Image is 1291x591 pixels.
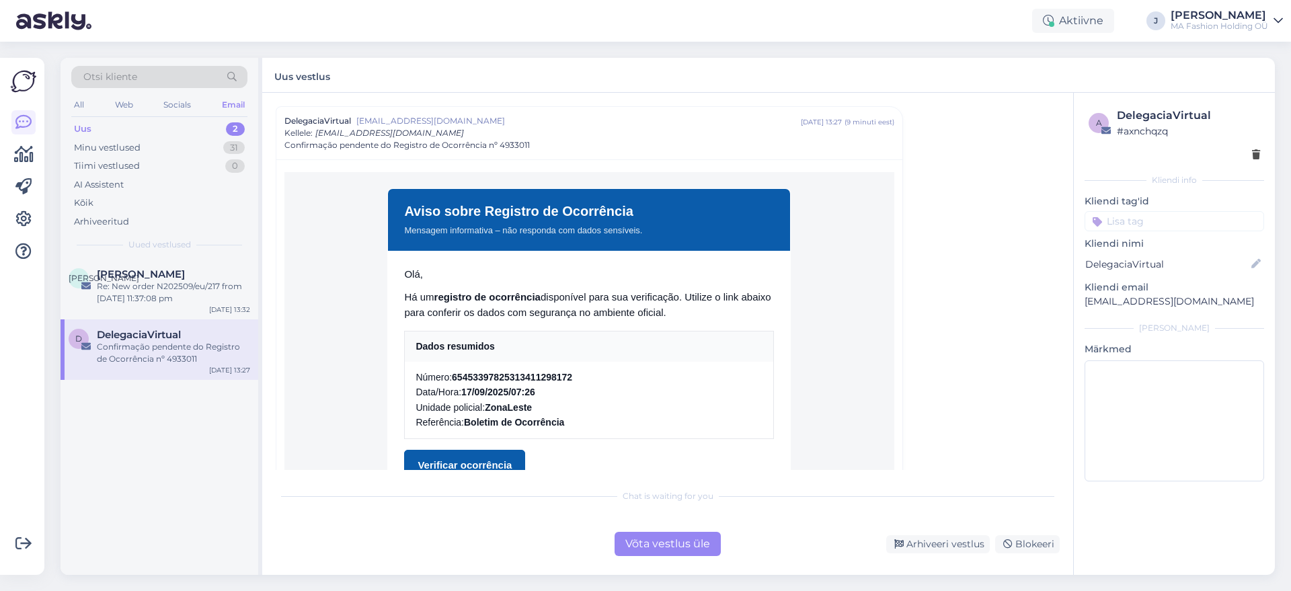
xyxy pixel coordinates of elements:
[404,267,774,282] p: Olá,
[434,291,541,303] strong: registro de ocorrência
[284,128,313,138] span: Kellele :
[404,224,774,237] p: Mensagem informativa – não responda com dados sensíveis.
[209,365,250,375] div: [DATE] 13:27
[1085,294,1264,309] p: [EMAIL_ADDRESS][DOMAIN_NAME]
[1146,11,1165,30] div: J
[1085,257,1249,272] input: Lisa nimi
[74,178,124,192] div: AI Assistent
[225,159,245,173] div: 0
[801,117,842,127] div: [DATE] 13:27
[128,239,191,251] span: Uued vestlused
[276,490,1060,502] div: Chat is waiting for you
[1085,174,1264,186] div: Kliendi info
[209,305,250,315] div: [DATE] 13:32
[1085,342,1264,356] p: Märkmed
[97,341,250,365] div: Confirmação pendente do Registro de Ocorrência nº 4933011
[461,387,535,397] strong: 17/09/2025/07:26
[97,268,185,280] span: Ирина Подгурская
[464,417,564,428] strong: Boletim de Ocorrência
[615,532,721,556] div: Võta vestlus üle
[1085,322,1264,334] div: [PERSON_NAME]
[1117,124,1260,139] div: # axnchqzq
[1171,21,1268,32] div: MA Fashion Holding OÜ
[284,115,351,127] span: DelegaciaVirtual
[223,141,245,155] div: 31
[83,70,137,84] span: Otsi kliente
[845,117,894,127] div: ( 9 minuti eest )
[1085,280,1264,294] p: Kliendi email
[69,273,139,283] span: [PERSON_NAME]
[219,96,247,114] div: Email
[74,215,129,229] div: Arhiveeritud
[74,141,141,155] div: Minu vestlused
[416,341,494,352] strong: Dados resumidos
[75,333,82,344] span: D
[404,450,525,481] a: Verificar ocorrência
[11,69,36,94] img: Askly Logo
[1085,237,1264,251] p: Kliendi nimi
[1117,108,1260,124] div: DelegaciaVirtual
[284,139,530,151] span: Confirmação pendente do Registro de Ocorrência nº 4933011
[74,122,91,136] div: Uus
[886,535,990,553] div: Arhiveeri vestlus
[995,535,1060,553] div: Blokeeri
[274,66,330,84] label: Uus vestlus
[1171,10,1268,21] div: [PERSON_NAME]
[74,159,140,173] div: Tiimi vestlused
[71,96,87,114] div: All
[485,402,532,413] strong: ZonaLeste
[404,202,774,220] h1: Aviso sobre Registro de Ocorrência
[161,96,194,114] div: Socials
[1171,10,1283,32] a: [PERSON_NAME]MA Fashion Holding OÜ
[356,115,801,127] span: [EMAIL_ADDRESS][DOMAIN_NAME]
[97,280,250,305] div: Re: New order N202509/eu/217 from [DATE] 11:37:08 pm
[226,122,245,136] div: 2
[1085,211,1264,231] input: Lisa tag
[74,196,93,210] div: Kõik
[452,372,572,383] strong: 65453397825313411298172
[404,290,774,320] p: Há um disponível para sua verificação. Utilize o link abaixo para conferir os dados com segurança...
[315,128,464,138] span: [EMAIL_ADDRESS][DOMAIN_NAME]
[97,329,181,341] span: DelegaciaVirtual
[405,362,774,438] td: Número: Data/Hora: Unidade policial: Referência:
[1096,118,1102,128] span: a
[1032,9,1114,33] div: Aktiivne
[112,96,136,114] div: Web
[1085,194,1264,208] p: Kliendi tag'id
